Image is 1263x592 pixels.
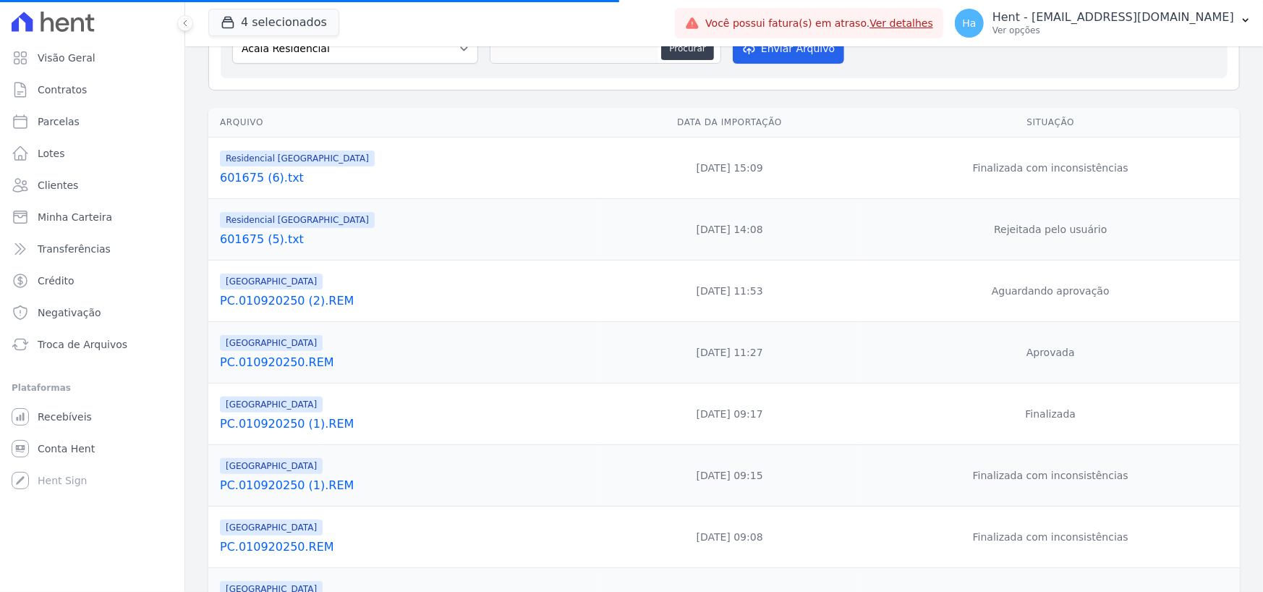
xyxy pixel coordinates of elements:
[6,107,179,136] a: Parcelas
[598,384,862,445] td: [DATE] 09:17
[962,18,976,28] span: Ha
[6,402,179,431] a: Recebíveis
[6,43,179,72] a: Visão Geral
[38,441,95,456] span: Conta Hent
[38,337,127,352] span: Troca de Arquivos
[598,507,862,568] td: [DATE] 09:08
[220,169,592,187] a: 601675 (6).txt
[733,33,844,64] button: Enviar Arquivo
[862,138,1240,199] td: Finalizada com inconsistências
[208,9,339,36] button: 4 selecionados
[12,379,173,397] div: Plataformas
[862,261,1240,322] td: Aguardando aprovação
[598,108,862,138] th: Data da Importação
[38,242,111,256] span: Transferências
[869,17,933,29] a: Ver detalhes
[38,305,101,320] span: Negativação
[6,330,179,359] a: Troca de Arquivos
[220,477,592,494] a: PC.010920250 (1).REM
[220,538,592,556] a: PC.010920250.REM
[220,335,323,351] span: [GEOGRAPHIC_DATA]
[38,51,95,65] span: Visão Geral
[220,151,375,166] span: Residencial [GEOGRAPHIC_DATA]
[992,25,1234,36] p: Ver opções
[598,261,862,322] td: [DATE] 11:53
[220,231,592,248] a: 601675 (5).txt
[38,114,80,129] span: Parcelas
[6,75,179,104] a: Contratos
[220,397,323,413] span: [GEOGRAPHIC_DATA]
[208,108,598,138] th: Arquivo
[6,203,179,232] a: Minha Carteira
[862,384,1240,445] td: Finalizada
[598,322,862,384] td: [DATE] 11:27
[862,507,1240,568] td: Finalizada com inconsistências
[220,415,592,433] a: PC.010920250 (1).REM
[862,199,1240,261] td: Rejeitada pelo usuário
[6,171,179,200] a: Clientes
[38,178,78,193] span: Clientes
[943,3,1263,43] button: Ha Hent - [EMAIL_ADDRESS][DOMAIN_NAME] Ver opções
[38,146,65,161] span: Lotes
[220,292,592,310] a: PC.010920250 (2).REM
[38,410,92,424] span: Recebíveis
[38,274,75,288] span: Crédito
[598,199,862,261] td: [DATE] 14:08
[598,445,862,507] td: [DATE] 09:15
[220,520,323,536] span: [GEOGRAPHIC_DATA]
[705,16,933,31] span: Você possui fatura(s) em atraso.
[6,234,179,263] a: Transferências
[220,212,375,228] span: Residencial [GEOGRAPHIC_DATA]
[862,322,1240,384] td: Aprovada
[862,108,1240,138] th: Situação
[220,354,592,371] a: PC.010920250.REM
[220,458,323,474] span: [GEOGRAPHIC_DATA]
[6,139,179,168] a: Lotes
[661,37,713,60] button: Procurar
[6,298,179,327] a: Negativação
[38,83,87,97] span: Contratos
[862,445,1240,507] td: Finalizada com inconsistências
[6,434,179,463] a: Conta Hent
[38,210,112,224] span: Minha Carteira
[6,266,179,295] a: Crédito
[992,10,1234,25] p: Hent - [EMAIL_ADDRESS][DOMAIN_NAME]
[598,138,862,199] td: [DATE] 15:09
[220,274,323,289] span: [GEOGRAPHIC_DATA]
